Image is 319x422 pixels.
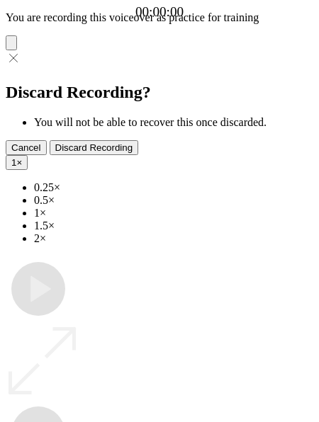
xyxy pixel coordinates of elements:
li: 2× [34,232,313,245]
button: Discard Recording [50,140,139,155]
li: 1× [34,207,313,219]
span: 1 [11,157,16,168]
li: 0.5× [34,194,313,207]
a: 00:00:00 [135,4,184,20]
h2: Discard Recording? [6,83,313,102]
button: Cancel [6,140,47,155]
li: You will not be able to recover this once discarded. [34,116,313,129]
li: 0.25× [34,181,313,194]
button: 1× [6,155,28,170]
li: 1.5× [34,219,313,232]
p: You are recording this voiceover as practice for training [6,11,313,24]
